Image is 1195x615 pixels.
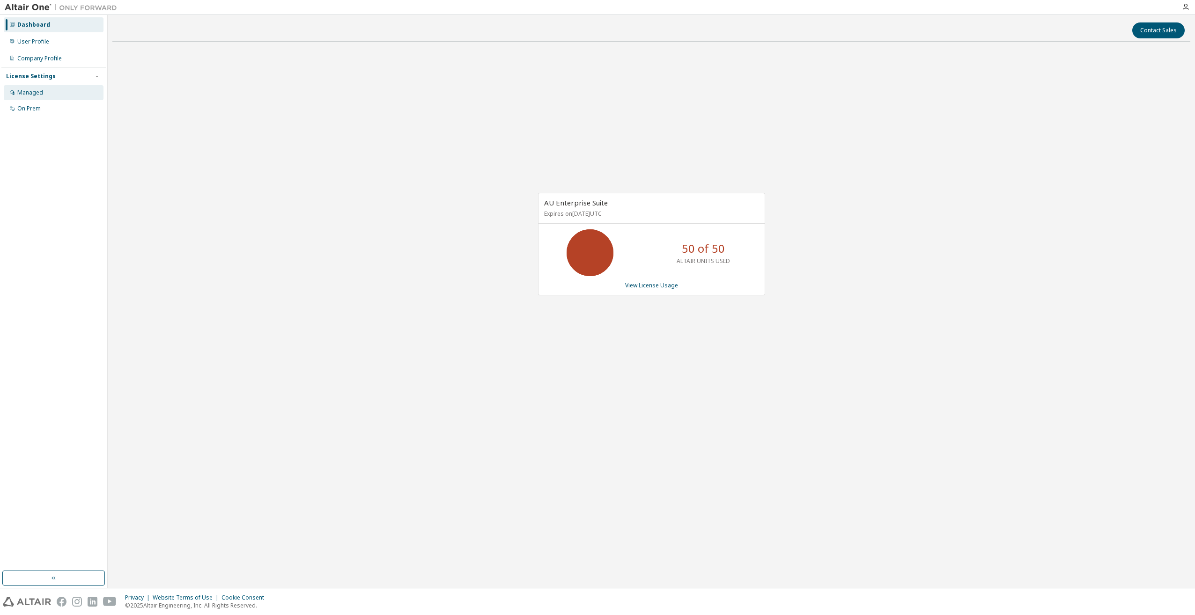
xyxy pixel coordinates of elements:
div: License Settings [6,73,56,80]
img: instagram.svg [72,597,82,607]
img: altair_logo.svg [3,597,51,607]
div: Privacy [125,594,153,601]
div: Dashboard [17,21,50,29]
p: © 2025 Altair Engineering, Inc. All Rights Reserved. [125,601,270,609]
p: ALTAIR UNITS USED [677,257,730,265]
div: User Profile [17,38,49,45]
img: youtube.svg [103,597,117,607]
button: Contact Sales [1132,22,1185,38]
div: On Prem [17,105,41,112]
img: Altair One [5,3,122,12]
img: facebook.svg [57,597,66,607]
div: Website Terms of Use [153,594,221,601]
div: Company Profile [17,55,62,62]
a: View License Usage [625,281,678,289]
p: 50 of 50 [682,241,725,256]
p: Expires on [DATE] UTC [544,210,757,218]
div: Managed [17,89,43,96]
div: Cookie Consent [221,594,270,601]
span: AU Enterprise Suite [544,198,608,207]
img: linkedin.svg [88,597,97,607]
